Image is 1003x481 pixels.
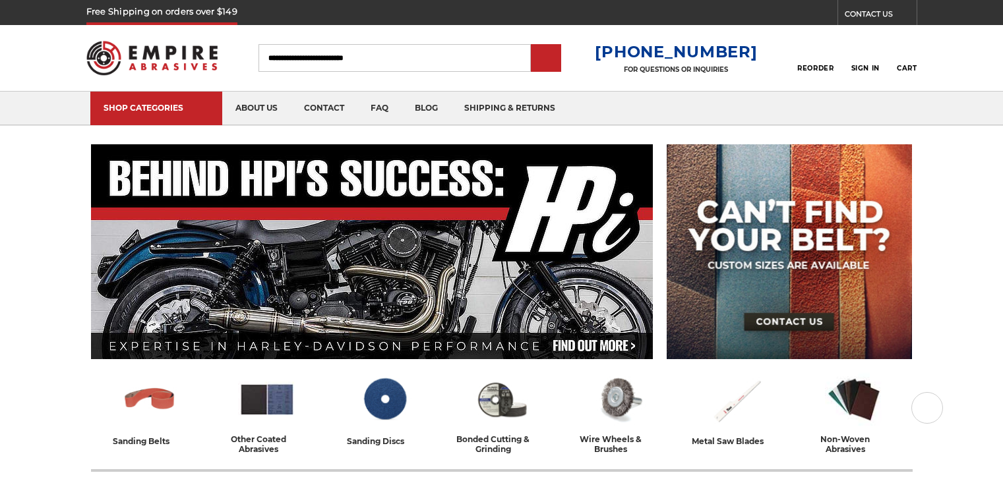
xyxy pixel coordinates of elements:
[355,371,413,428] img: Sanding Discs
[845,7,917,25] a: CONTACT US
[96,371,203,448] a: sanding belts
[473,371,531,428] img: Bonded Cutting & Grinding
[222,92,291,125] a: about us
[238,371,296,428] img: Other Coated Abrasives
[825,371,883,428] img: Non-woven Abrasives
[801,371,907,454] a: non-woven abrasives
[104,103,209,113] div: SHOP CATEGORIES
[331,371,438,448] a: sanding discs
[291,92,357,125] a: contact
[708,371,766,428] img: Metal Saw Blades
[347,434,421,448] div: sanding discs
[357,92,402,125] a: faq
[214,371,320,454] a: other coated abrasives
[214,434,320,454] div: other coated abrasives
[402,92,451,125] a: blog
[451,92,568,125] a: shipping & returns
[533,45,559,72] input: Submit
[121,371,179,428] img: Sanding Belts
[566,434,673,454] div: wire wheels & brushes
[897,64,917,72] span: Cart
[851,64,880,72] span: Sign In
[797,64,834,72] span: Reorder
[595,42,757,61] a: [PHONE_NUMBER]
[448,434,555,454] div: bonded cutting & grinding
[911,392,943,424] button: Next
[897,43,917,72] a: Cart
[113,434,187,448] div: sanding belts
[683,371,790,448] a: metal saw blades
[801,434,907,454] div: non-woven abrasives
[86,32,218,84] img: Empire Abrasives
[692,434,781,448] div: metal saw blades
[566,371,673,454] a: wire wheels & brushes
[590,371,648,428] img: Wire Wheels & Brushes
[667,144,912,359] img: promo banner for custom belts.
[91,144,653,359] img: Banner for an interview featuring Horsepower Inc who makes Harley performance upgrades featured o...
[595,65,757,74] p: FOR QUESTIONS OR INQUIRIES
[797,43,834,72] a: Reorder
[448,371,555,454] a: bonded cutting & grinding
